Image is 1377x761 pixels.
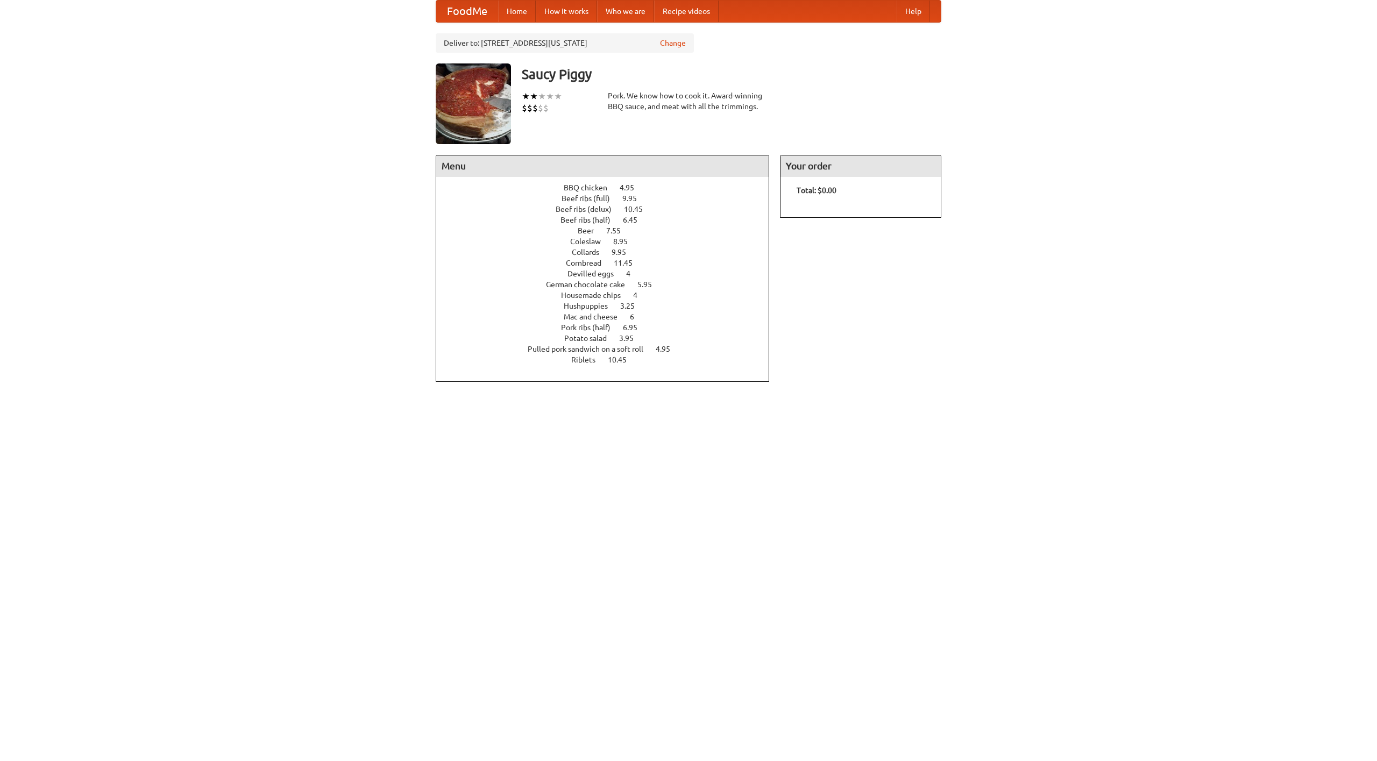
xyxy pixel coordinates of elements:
h3: Saucy Piggy [522,63,941,85]
span: Collards [572,248,610,257]
span: Hushpuppies [564,302,619,310]
a: German chocolate cake 5.95 [546,280,672,289]
span: 9.95 [622,194,648,203]
span: 4.95 [656,345,681,353]
span: Riblets [571,355,606,364]
a: Housemade chips 4 [561,291,657,300]
a: Pork ribs (half) 6.95 [561,323,657,332]
li: $ [543,102,549,114]
a: Collards 9.95 [572,248,646,257]
a: How it works [536,1,597,22]
a: Help [897,1,930,22]
li: ★ [546,90,554,102]
a: Mac and cheese 6 [564,312,654,321]
span: 5.95 [637,280,663,289]
span: BBQ chicken [564,183,618,192]
li: $ [527,102,533,114]
h4: Your order [780,155,941,177]
span: Beef ribs (delux) [556,205,622,214]
span: Housemade chips [561,291,631,300]
a: Potato salad 3.95 [564,334,654,343]
span: Pork ribs (half) [561,323,621,332]
b: Total: $0.00 [797,186,836,195]
a: Recipe videos [654,1,719,22]
a: Who we are [597,1,654,22]
span: Coleslaw [570,237,612,246]
span: 4 [633,291,648,300]
a: BBQ chicken 4.95 [564,183,654,192]
span: Pulled pork sandwich on a soft roll [528,345,654,353]
a: Beef ribs (delux) 10.45 [556,205,663,214]
li: ★ [522,90,530,102]
span: Beef ribs (full) [562,194,621,203]
a: Hushpuppies 3.25 [564,302,655,310]
a: Cornbread 11.45 [566,259,652,267]
span: Potato salad [564,334,617,343]
span: 10.45 [608,355,637,364]
span: 10.45 [624,205,654,214]
span: 4.95 [620,183,645,192]
span: 7.55 [606,226,631,235]
div: Deliver to: [STREET_ADDRESS][US_STATE] [436,33,694,53]
span: 9.95 [612,248,637,257]
a: Beer 7.55 [578,226,641,235]
img: angular.jpg [436,63,511,144]
a: Coleslaw 8.95 [570,237,648,246]
li: ★ [554,90,562,102]
span: 6.45 [623,216,648,224]
a: Beef ribs (half) 6.45 [560,216,657,224]
span: Cornbread [566,259,612,267]
li: $ [533,102,538,114]
span: Beer [578,226,605,235]
li: ★ [538,90,546,102]
span: 6.95 [623,323,648,332]
span: 11.45 [614,259,643,267]
a: Home [498,1,536,22]
a: Riblets 10.45 [571,355,647,364]
span: German chocolate cake [546,280,636,289]
span: 3.25 [620,302,645,310]
a: Devilled eggs 4 [567,269,650,278]
span: Beef ribs (half) [560,216,621,224]
span: 6 [630,312,645,321]
span: 4 [626,269,641,278]
h4: Menu [436,155,769,177]
span: Mac and cheese [564,312,628,321]
span: 3.95 [619,334,644,343]
li: $ [538,102,543,114]
a: Pulled pork sandwich on a soft roll 4.95 [528,345,690,353]
li: ★ [530,90,538,102]
a: Change [660,38,686,48]
a: FoodMe [436,1,498,22]
span: 8.95 [613,237,638,246]
span: Devilled eggs [567,269,624,278]
a: Beef ribs (full) 9.95 [562,194,657,203]
div: Pork. We know how to cook it. Award-winning BBQ sauce, and meat with all the trimmings. [608,90,769,112]
li: $ [522,102,527,114]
